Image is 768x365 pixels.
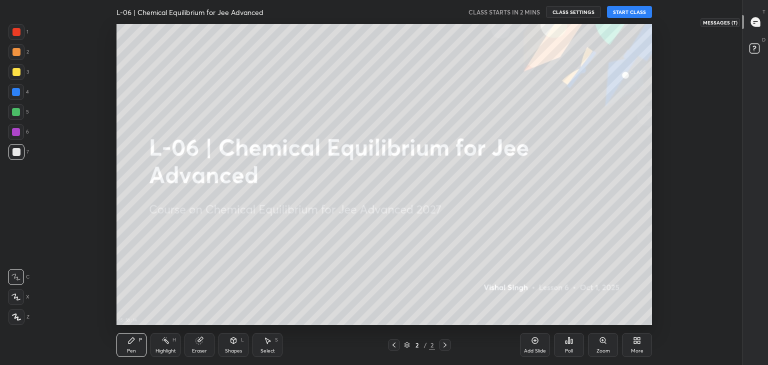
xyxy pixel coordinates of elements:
div: 5 [8,104,29,120]
div: Select [260,348,275,353]
div: S [275,337,278,342]
div: Messages (T) [700,18,740,27]
div: C [8,269,29,285]
div: 3 [8,64,29,80]
div: / [424,342,427,348]
div: 2 [8,44,29,60]
div: Eraser [192,348,207,353]
div: 7 [8,144,29,160]
div: H [172,337,176,342]
p: T [762,8,765,15]
div: 6 [8,124,29,140]
div: Pen [127,348,136,353]
div: Add Slide [524,348,546,353]
div: Highlight [155,348,176,353]
div: L [241,337,244,342]
div: 4 [8,84,29,100]
h5: CLASS STARTS IN 2 MINS [468,7,540,16]
div: Z [8,309,29,325]
div: P [139,337,142,342]
div: Poll [565,348,573,353]
div: Shapes [225,348,242,353]
h4: L-06 | Chemical Equilibrium for Jee Advanced [116,7,263,17]
div: X [8,289,29,305]
div: 2 [412,342,422,348]
button: START CLASS [607,6,652,18]
div: 2 [429,340,435,349]
div: More [631,348,643,353]
div: 1 [8,24,28,40]
button: CLASS SETTINGS [546,6,601,18]
p: D [762,36,765,43]
div: Zoom [596,348,610,353]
